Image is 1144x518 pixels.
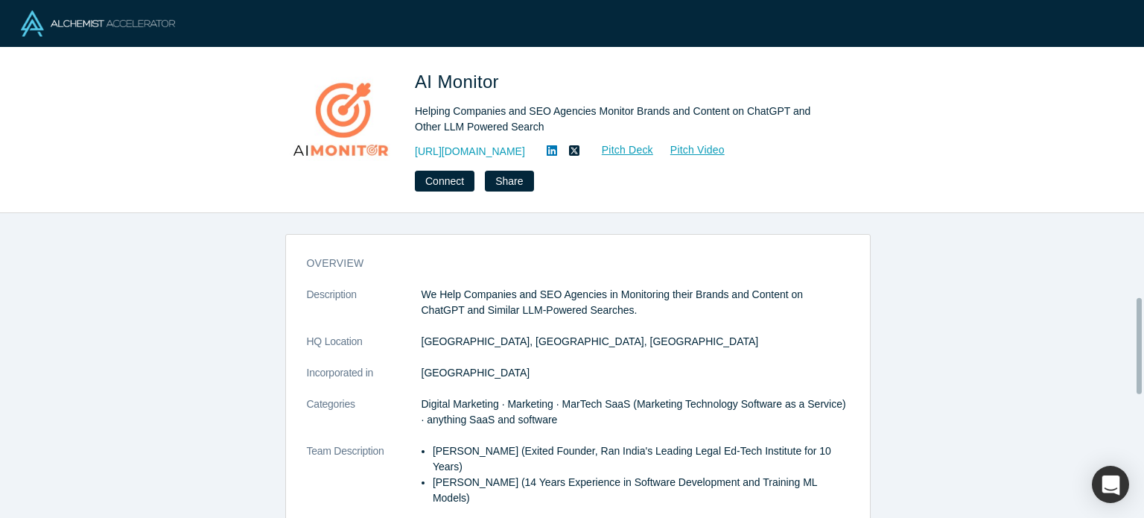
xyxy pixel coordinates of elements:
[585,142,654,159] a: Pitch Deck
[422,365,849,381] dd: [GEOGRAPHIC_DATA]
[21,10,175,37] img: Alchemist Logo
[415,171,474,192] button: Connect
[307,334,422,365] dt: HQ Location
[415,104,832,135] div: Helping Companies and SEO Agencies Monitor Brands and Content on ChatGPT and Other LLM Powered Se...
[654,142,725,159] a: Pitch Video
[307,365,422,397] dt: Incorporated in
[307,256,828,271] h3: overview
[422,287,849,318] p: We Help Companies and SEO Agencies in Monitoring their Brands and Content on ChatGPT and Similar ...
[485,171,533,192] button: Share
[307,287,422,334] dt: Description
[415,72,504,92] span: AI Monitor
[290,69,394,173] img: AI Monitor's Logo
[433,443,849,475] li: [PERSON_NAME] (Exited Founder, Ran India's Leading Legal Ed-Tech Institute for 10 Years)
[422,398,846,426] span: Digital Marketing · Marketing · MarTech SaaS (Marketing Technology Software as a Service) · anyth...
[415,144,525,159] a: [URL][DOMAIN_NAME]
[433,475,849,506] li: [PERSON_NAME] (14 Years Experience in Software Development and Training ML Models)
[422,334,849,350] dd: [GEOGRAPHIC_DATA], [GEOGRAPHIC_DATA], [GEOGRAPHIC_DATA]
[307,397,422,443] dt: Categories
